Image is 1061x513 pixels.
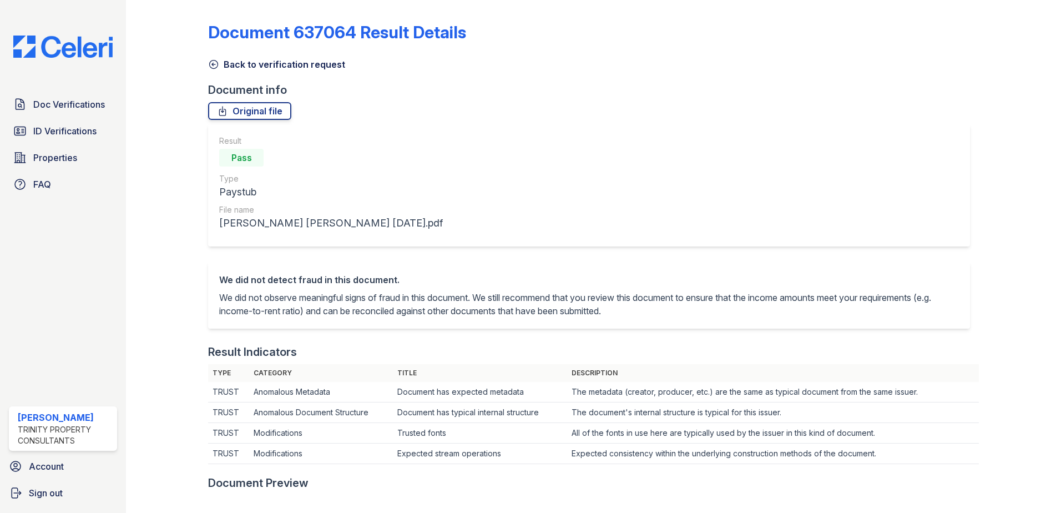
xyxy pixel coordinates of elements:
div: Document info [208,82,979,98]
a: FAQ [9,173,117,195]
td: Expected consistency within the underlying construction methods of the document. [567,444,979,464]
div: Result [219,135,443,147]
th: Type [208,364,249,382]
div: [PERSON_NAME] [PERSON_NAME] [DATE].pdf [219,215,443,231]
th: Description [567,364,979,382]
th: Title [393,364,567,382]
th: Category [249,364,393,382]
div: File name [219,204,443,215]
span: Doc Verifications [33,98,105,111]
td: Trusted fonts [393,423,567,444]
td: Expected stream operations [393,444,567,464]
td: Anomalous Metadata [249,382,393,403]
td: Modifications [249,444,393,464]
td: Document has expected metadata [393,382,567,403]
span: Account [29,460,64,473]
a: Account [4,455,122,477]
img: CE_Logo_Blue-a8612792a0a2168367f1c8372b55b34899dd931a85d93a1a3d3e32e68fde9ad4.png [4,36,122,58]
td: TRUST [208,382,249,403]
div: Pass [219,149,264,167]
div: We did not detect fraud in this document. [219,273,959,286]
div: Trinity Property Consultants [18,424,113,446]
p: We did not observe meaningful signs of fraud in this document. We still recommend that you review... [219,291,959,318]
td: All of the fonts in use here are typically used by the issuer in this kind of document. [567,423,979,444]
a: ID Verifications [9,120,117,142]
span: ID Verifications [33,124,97,138]
a: Document 637064 Result Details [208,22,466,42]
td: Document has typical internal structure [393,403,567,423]
div: Result Indicators [208,344,297,360]
td: The document's internal structure is typical for this issuer. [567,403,979,423]
div: Document Preview [208,475,309,491]
td: TRUST [208,444,249,464]
td: TRUST [208,423,249,444]
div: Type [219,173,443,184]
a: Doc Verifications [9,93,117,115]
td: Modifications [249,423,393,444]
td: Anomalous Document Structure [249,403,393,423]
a: Properties [9,147,117,169]
span: Sign out [29,486,63,500]
div: Paystub [219,184,443,200]
span: Properties [33,151,77,164]
a: Original file [208,102,291,120]
iframe: chat widget [1014,469,1050,502]
td: The metadata (creator, producer, etc.) are the same as typical document from the same issuer. [567,382,979,403]
td: TRUST [208,403,249,423]
a: Sign out [4,482,122,504]
a: Back to verification request [208,58,345,71]
span: FAQ [33,178,51,191]
div: [PERSON_NAME] [18,411,113,424]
